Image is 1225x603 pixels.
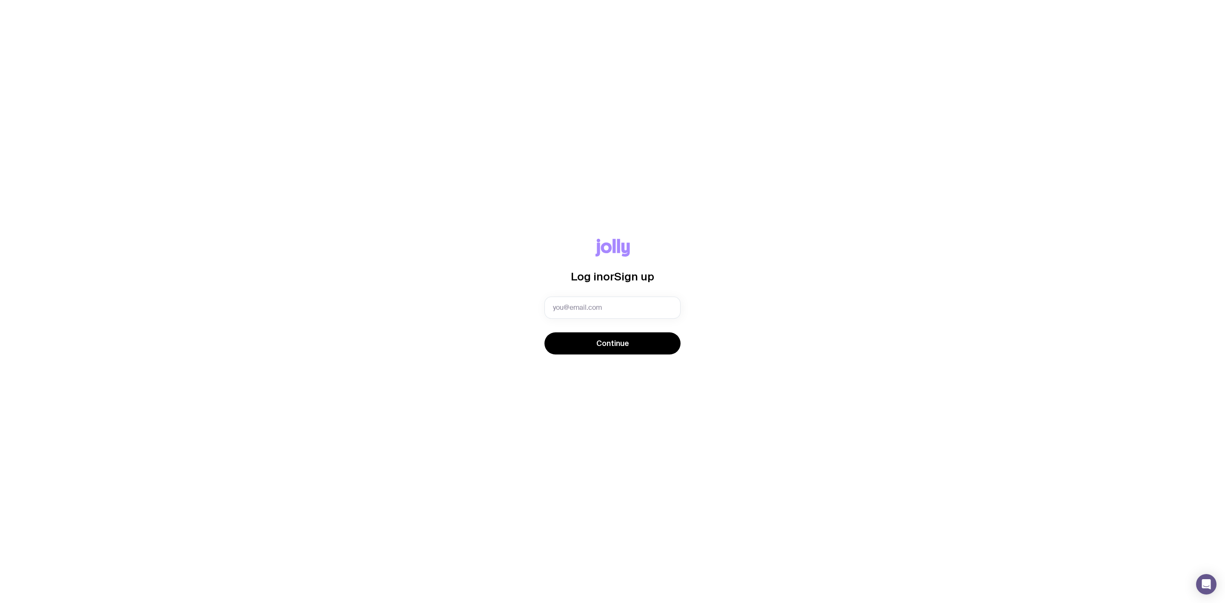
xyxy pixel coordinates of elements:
span: Sign up [614,270,654,283]
span: Continue [596,338,629,349]
div: Open Intercom Messenger [1196,574,1216,594]
button: Continue [544,332,681,354]
span: or [603,270,614,283]
span: Log in [571,270,603,283]
input: you@email.com [544,297,681,319]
